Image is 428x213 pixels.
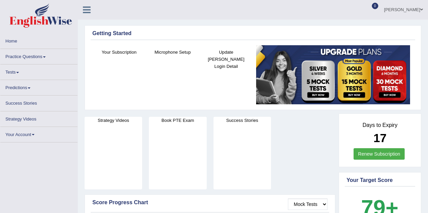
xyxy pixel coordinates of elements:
[213,117,271,124] h4: Success Stories
[354,148,405,160] a: Renew Subscription
[203,49,249,70] h4: Update [PERSON_NAME] Login Detail
[0,127,77,140] a: Your Account
[92,198,328,207] div: Score Progress Chart
[85,117,142,124] h4: Strategy Videos
[374,131,387,144] b: 17
[372,3,379,9] span: 0
[346,122,413,128] h4: Days to Expiry
[149,117,206,124] h4: Book PTE Exam
[0,96,77,109] a: Success Stories
[0,111,77,125] a: Strategy Videos
[0,33,77,47] a: Home
[256,45,410,105] img: small5.jpg
[149,49,196,56] h4: Microphone Setup
[96,49,142,56] h4: Your Subscription
[346,176,413,184] div: Your Target Score
[0,64,77,78] a: Tests
[92,29,413,37] div: Getting Started
[0,80,77,93] a: Predictions
[0,49,77,62] a: Practice Questions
